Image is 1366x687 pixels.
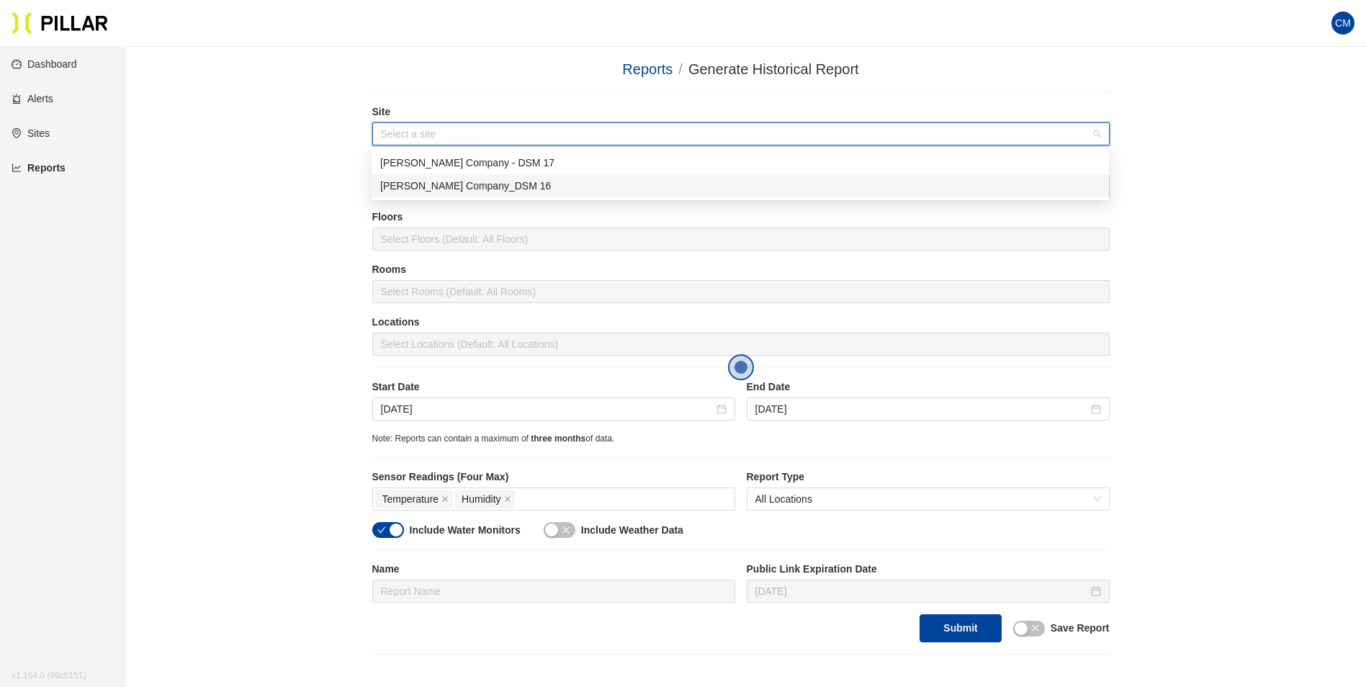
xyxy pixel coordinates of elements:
span: close [562,526,570,534]
img: Pillar Technologies [12,12,108,35]
label: Public Link Expiration Date [747,562,1110,577]
button: Submit [920,614,1001,642]
button: Open the dialog [728,354,754,380]
input: Aug 27, 2025 [755,583,1088,599]
input: Report Name [372,580,735,603]
a: dashboardDashboard [12,58,77,70]
div: Weitz Company_DSM 16 [372,174,1109,197]
span: Temperature [382,491,439,507]
div: Weitz Company - DSM 17 [372,151,1109,174]
span: close [1031,624,1040,632]
span: Generate Historical Report [688,61,859,77]
label: Floors [372,210,1110,225]
span: three months [531,434,585,444]
label: Include Weather Data [581,523,683,538]
label: Sensor Readings (Four Max) [372,470,735,485]
span: All Locations [755,488,1101,510]
div: Note: Reports can contain a maximum of of data. [372,432,1110,446]
label: Report Type [747,470,1110,485]
label: Name [372,562,735,577]
label: Site [372,104,1110,120]
a: alertAlerts [12,93,53,104]
label: Start Date [372,380,735,395]
div: [PERSON_NAME] Company - DSM 17 [380,155,1100,171]
span: check [377,526,386,534]
input: Aug 13, 2025 [755,401,1088,417]
label: Rooms [372,262,1110,277]
span: CM [1335,12,1351,35]
a: Reports [622,61,673,77]
label: Include Water Monitors [410,523,521,538]
span: / [678,61,683,77]
label: Save Report [1051,621,1110,636]
span: close [441,495,449,504]
label: End Date [747,380,1110,395]
a: line-chartReports [12,162,66,174]
label: Locations [372,315,1110,330]
input: Aug 6, 2025 [381,401,714,417]
span: Humidity [462,491,500,507]
div: [PERSON_NAME] Company_DSM 16 [380,178,1100,194]
a: environmentSites [12,127,50,139]
span: close [504,495,511,504]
